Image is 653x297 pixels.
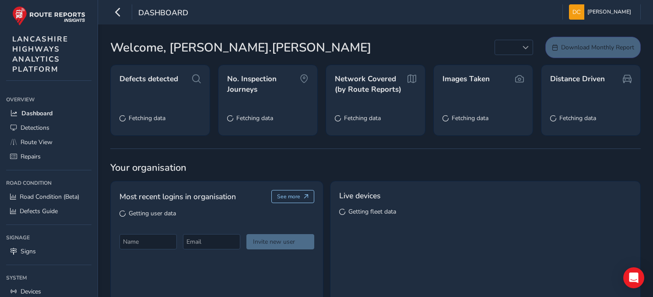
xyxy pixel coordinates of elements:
img: rr logo [12,6,85,26]
a: Detections [6,121,91,135]
span: Fetching data [344,114,381,122]
a: Dashboard [6,106,91,121]
span: Live devices [339,190,380,201]
span: Defects Guide [20,207,58,215]
span: Images Taken [442,74,490,84]
button: [PERSON_NAME] [569,4,634,20]
span: Detections [21,124,49,132]
input: Email [183,234,240,249]
span: See more [277,193,300,200]
a: Signs [6,244,91,259]
span: Welcome, [PERSON_NAME].[PERSON_NAME] [110,38,371,57]
div: Open Intercom Messenger [623,267,644,288]
a: Defects Guide [6,204,91,218]
span: Getting fleet data [348,207,396,216]
span: No. Inspection Journeys [227,74,300,94]
div: Overview [6,93,91,106]
span: LANCASHIRE HIGHWAYS ANALYTICS PLATFORM [12,34,68,74]
div: System [6,271,91,284]
span: Devices [21,287,41,296]
a: Repairs [6,149,91,164]
span: Repairs [21,152,41,161]
span: Signs [21,247,36,256]
a: Route View [6,135,91,149]
span: Fetching data [452,114,488,122]
a: Road Condition (Beta) [6,190,91,204]
img: diamond-layout [569,4,584,20]
span: Getting user data [129,209,176,218]
span: [PERSON_NAME] [587,4,631,20]
span: Road Condition (Beta) [20,193,79,201]
span: Route View [21,138,53,146]
input: Name [119,234,177,249]
span: Defects detected [119,74,178,84]
span: Dashboard [21,109,53,117]
button: See more [271,190,315,203]
div: Signage [6,231,91,244]
span: Fetching data [129,114,165,122]
span: Your organisation [110,161,641,174]
div: Road Condition [6,176,91,190]
span: Fetching data [236,114,273,122]
span: Most recent logins in organisation [119,191,236,202]
span: Network Covered (by Route Reports) [335,74,407,94]
span: Distance Driven [550,74,605,84]
span: Fetching data [559,114,596,122]
span: Dashboard [138,7,188,20]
